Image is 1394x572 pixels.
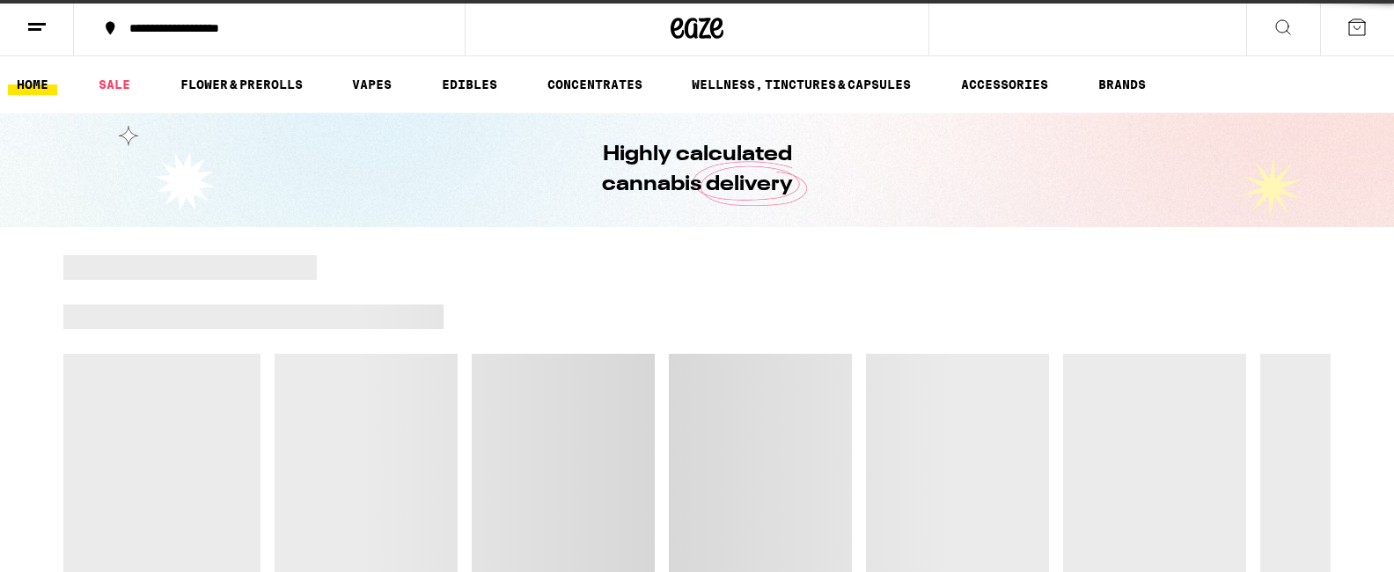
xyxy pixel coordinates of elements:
a: ACCESSORIES [952,74,1057,95]
h1: Highly calculated cannabis delivery [552,140,842,200]
a: HOME [8,74,57,95]
a: VAPES [343,74,400,95]
a: FLOWER & PREROLLS [172,74,312,95]
a: BRANDS [1090,74,1155,95]
a: SALE [90,74,139,95]
a: EDIBLES [433,74,506,95]
a: WELLNESS, TINCTURES & CAPSULES [683,74,920,95]
a: CONCENTRATES [539,74,651,95]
